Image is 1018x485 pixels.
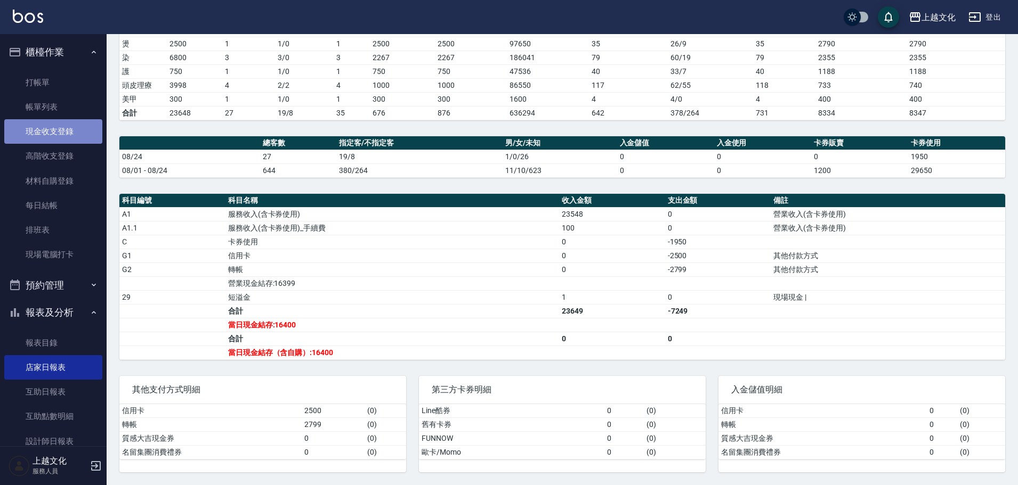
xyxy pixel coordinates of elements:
[4,242,102,267] a: 現場電腦打卡
[617,150,714,163] td: 0
[370,51,435,64] td: 2267
[753,64,815,78] td: 40
[419,445,604,459] td: 歐卡/Momo
[771,249,1005,262] td: 其他付款方式
[771,262,1005,276] td: 其他付款方式
[907,106,1005,120] td: 8347
[225,304,559,318] td: 合計
[559,194,665,208] th: 收入金額
[907,51,1005,64] td: 2355
[957,417,1005,431] td: ( 0 )
[815,78,907,92] td: 733
[370,64,435,78] td: 750
[604,404,644,418] td: 0
[714,150,811,163] td: 0
[589,64,668,78] td: 40
[4,218,102,242] a: 排班表
[4,144,102,168] a: 高階收支登錄
[503,150,617,163] td: 1/0/26
[4,70,102,95] a: 打帳單
[815,92,907,106] td: 400
[435,51,507,64] td: 2267
[435,106,507,120] td: 876
[4,404,102,429] a: 互助點數明細
[957,404,1005,418] td: ( 0 )
[507,78,588,92] td: 86550
[908,150,1005,163] td: 1950
[119,78,167,92] td: 頭皮理療
[753,78,815,92] td: 118
[665,249,771,262] td: -2500
[907,78,1005,92] td: 740
[119,445,302,459] td: 名留集團消費禮券
[119,64,167,78] td: 護
[617,136,714,150] th: 入金儲值
[225,346,559,359] td: 當日現金結存（含自購）:16400
[9,455,30,476] img: Person
[559,249,665,262] td: 0
[811,150,908,163] td: 0
[119,163,260,177] td: 08/01 - 08/24
[334,106,370,120] td: 35
[334,92,370,106] td: 1
[503,163,617,177] td: 11/10/623
[222,78,275,92] td: 4
[927,445,958,459] td: 0
[4,299,102,326] button: 報表及分析
[225,249,559,262] td: 信用卡
[336,136,503,150] th: 指定客/不指定客
[559,207,665,221] td: 23548
[167,51,222,64] td: 6800
[302,404,365,418] td: 2500
[4,38,102,66] button: 櫃檯作業
[559,304,665,318] td: 23649
[334,64,370,78] td: 1
[13,10,43,23] img: Logo
[419,404,706,459] table: a dense table
[119,290,225,304] td: 29
[225,276,559,290] td: 營業現金結存:16399
[370,92,435,106] td: 300
[370,106,435,120] td: 676
[370,37,435,51] td: 2500
[507,92,588,106] td: 1600
[507,64,588,78] td: 47536
[222,106,275,120] td: 27
[811,163,908,177] td: 1200
[718,417,927,431] td: 轉帳
[718,445,927,459] td: 名留集團消費禮券
[4,355,102,380] a: 店家日報表
[435,64,507,78] td: 750
[275,78,334,92] td: 2 / 2
[718,404,1005,459] table: a dense table
[604,445,644,459] td: 0
[275,37,334,51] td: 1 / 0
[33,466,87,476] p: 服務人員
[644,431,706,445] td: ( 0 )
[4,380,102,404] a: 互助日報表
[559,262,665,276] td: 0
[275,92,334,106] td: 1 / 0
[419,417,604,431] td: 舊有卡券
[119,207,225,221] td: A1
[589,92,668,106] td: 4
[771,207,1005,221] td: 營業收入(含卡券使用)
[260,163,336,177] td: 644
[589,37,668,51] td: 35
[668,64,753,78] td: 33 / 7
[507,51,588,64] td: 186041
[167,106,222,120] td: 23648
[771,290,1005,304] td: 現場現金 |
[714,163,811,177] td: 0
[507,37,588,51] td: 97650
[275,51,334,64] td: 3 / 0
[908,163,1005,177] td: 29650
[718,431,927,445] td: 質感大吉現金券
[225,207,559,221] td: 服務收入(含卡券使用)
[815,51,907,64] td: 2355
[225,235,559,249] td: 卡券使用
[336,163,503,177] td: 380/264
[260,150,336,163] td: 27
[225,194,559,208] th: 科目名稱
[753,106,815,120] td: 731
